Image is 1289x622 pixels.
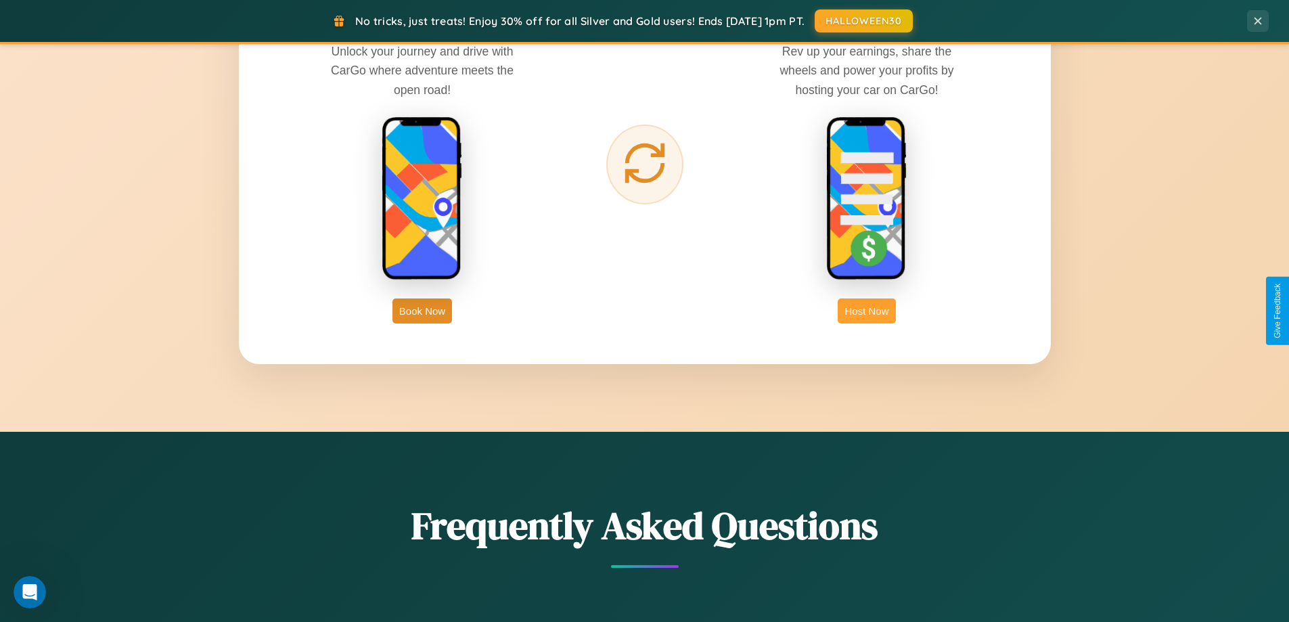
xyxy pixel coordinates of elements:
[14,576,46,608] iframe: Intercom live chat
[765,42,968,99] p: Rev up your earnings, share the wheels and power your profits by hosting your car on CarGo!
[826,116,907,282] img: host phone
[815,9,913,32] button: HALLOWEEN30
[239,499,1051,552] h2: Frequently Asked Questions
[355,14,805,28] span: No tricks, just treats! Enjoy 30% off for all Silver and Gold users! Ends [DATE] 1pm PT.
[321,42,524,99] p: Unlock your journey and drive with CarGo where adventure meets the open road!
[382,116,463,282] img: rent phone
[1273,284,1282,338] div: Give Feedback
[392,298,452,324] button: Book Now
[838,298,895,324] button: Host Now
